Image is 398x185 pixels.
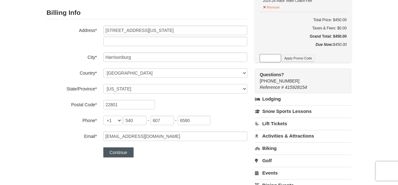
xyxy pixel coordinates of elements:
[123,116,147,125] input: xxx
[260,25,347,31] div: Taxes & Fees: $0.00
[255,93,351,105] a: Lodging
[47,132,97,139] label: Email*
[47,84,97,92] label: State/Province*
[175,118,177,123] span: -
[260,72,284,77] strong: Questions?
[260,85,284,90] span: Reference #
[47,6,247,19] h2: Billing Info
[255,167,351,179] a: Events
[148,118,149,123] span: -
[260,17,347,23] h6: Total Price: $450.00
[316,42,333,47] strong: Due Now:
[255,130,351,142] a: Activities & Attractions
[47,52,97,60] label: City*
[255,105,351,117] a: Snow Sports Lessons
[103,132,247,141] input: Email
[282,55,314,62] button: Apply Promo Code
[178,116,211,125] input: xxxx
[47,116,97,124] label: Phone*
[255,118,351,129] a: Lift Tickets
[103,26,247,35] input: Billing Info
[103,52,247,62] input: City
[47,100,97,108] label: Postal Code*
[260,33,347,40] h5: Grand Total: $450.00
[103,147,134,157] button: Continue
[260,41,347,54] div: $450.00
[103,100,155,109] input: Postal Code
[255,142,351,154] a: Biking
[263,3,280,10] button: Remove
[151,116,174,125] input: xxx
[285,85,307,90] span: 415928154
[47,26,97,34] label: Address*
[260,71,340,83] span: [PHONE_NUMBER]
[255,155,351,166] a: Golf
[47,68,97,76] label: Country*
